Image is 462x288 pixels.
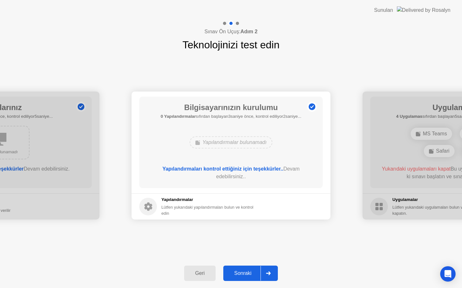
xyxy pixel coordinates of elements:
button: Geri [184,266,216,281]
button: Sonraki [223,266,278,281]
h1: Teknolojinizi test edin [183,37,279,52]
div: Sonraki [225,270,261,276]
div: Lütfen yukarıdaki yapılandırmaları bulun ve kontrol edin [161,204,259,216]
div: Yapılandırmalar bulunamadı [190,136,272,148]
b: 0 Yapılandırmalar [161,114,196,119]
b: Yapılandırmaları kontrol ettiğiniz için teşekkürler.. [162,166,283,172]
h4: Sınav Ön Uçuş: [204,28,257,36]
div: Sunulan [374,6,393,14]
div: Open Intercom Messenger [440,266,456,282]
b: Adım 2 [240,29,257,34]
div: Geri [186,270,214,276]
div: Devam edebilirsiniz.. [149,165,314,180]
h5: sıfırdan başlayan3saniye önce, kontrol ediliyor2saniye... [161,113,302,120]
img: Delivered by Rosalyn [397,6,450,14]
h5: Yapılandırmalar [161,196,259,203]
h1: Bilgisayarınızın kurulumu [161,102,302,113]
